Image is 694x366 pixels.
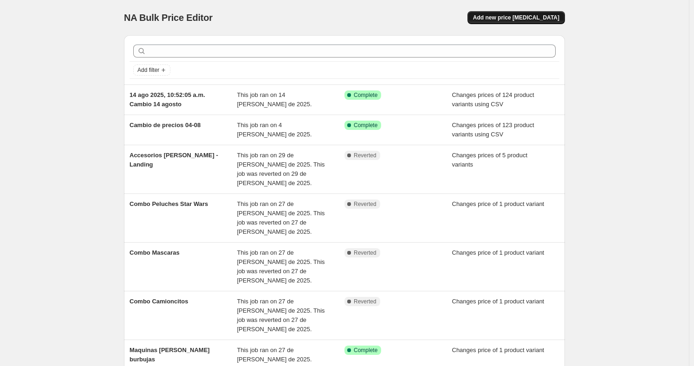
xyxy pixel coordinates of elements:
[354,347,377,354] span: Complete
[130,152,218,168] span: Accesorios [PERSON_NAME] - Landing
[354,91,377,99] span: Complete
[237,91,312,108] span: This job ran on 14 [PERSON_NAME] de 2025.
[452,347,545,353] span: Changes price of 1 product variant
[237,298,325,333] span: This job ran on 27 de [PERSON_NAME] de 2025. This job was reverted on 27 de [PERSON_NAME] de 2025.
[130,347,210,363] span: Maquinas [PERSON_NAME] burbujas
[124,13,213,23] span: NA Bulk Price Editor
[354,200,376,208] span: Reverted
[452,122,534,138] span: Changes prices of 123 product variants using CSV
[354,122,377,129] span: Complete
[467,11,565,24] button: Add new price [MEDICAL_DATA]
[452,298,545,305] span: Changes price of 1 product variant
[237,122,312,138] span: This job ran on 4 [PERSON_NAME] de 2025.
[473,14,559,21] span: Add new price [MEDICAL_DATA]
[237,152,325,186] span: This job ran on 29 de [PERSON_NAME] de 2025. This job was reverted on 29 de [PERSON_NAME] de 2025.
[452,152,528,168] span: Changes prices of 5 product variants
[237,200,325,235] span: This job ran on 27 de [PERSON_NAME] de 2025. This job was reverted on 27 de [PERSON_NAME] de 2025.
[237,249,325,284] span: This job ran on 27 de [PERSON_NAME] de 2025. This job was reverted on 27 de [PERSON_NAME] de 2025.
[133,64,170,76] button: Add filter
[354,249,376,257] span: Reverted
[137,66,159,74] span: Add filter
[237,347,312,363] span: This job ran on 27 de [PERSON_NAME] de 2025.
[452,200,545,207] span: Changes price of 1 product variant
[130,91,205,108] span: 14 ago 2025, 10:52:05 a.m. Cambio 14 agosto
[452,91,534,108] span: Changes prices of 124 product variants using CSV
[452,249,545,256] span: Changes price of 1 product variant
[130,249,180,256] span: Combo Mascaras
[354,152,376,159] span: Reverted
[130,200,208,207] span: Combo Peluches Star Wars
[130,298,188,305] span: Combo Camioncitos
[354,298,376,305] span: Reverted
[130,122,201,128] span: Cambio de precios 04-08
